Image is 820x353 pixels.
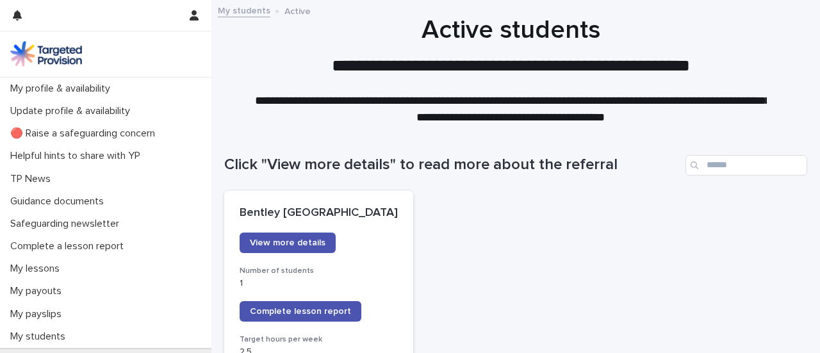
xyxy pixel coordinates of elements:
span: View more details [250,238,325,247]
h3: Number of students [240,266,398,276]
p: Update profile & availability [5,105,140,117]
p: My payouts [5,285,72,297]
p: Guidance documents [5,195,114,208]
p: My profile & availability [5,83,120,95]
p: 🔴 Raise a safeguarding concern [5,127,165,140]
h1: Click "View more details" to read more about the referral [224,156,680,174]
h3: Target hours per week [240,334,398,345]
p: Safeguarding newsletter [5,218,129,230]
a: Complete lesson report [240,301,361,322]
p: My lessons [5,263,70,275]
p: TP News [5,173,61,185]
p: Bentley [GEOGRAPHIC_DATA] [240,206,398,220]
span: Complete lesson report [250,307,351,316]
p: 1 [240,278,398,289]
img: M5nRWzHhSzIhMunXDL62 [10,41,82,67]
a: My students [218,3,270,17]
h1: Active students [224,15,798,45]
p: My students [5,331,76,343]
input: Search [685,155,807,176]
a: View more details [240,233,336,253]
p: My payslips [5,308,72,320]
p: Complete a lesson report [5,240,134,252]
p: Active [284,3,311,17]
p: Helpful hints to share with YP [5,150,151,162]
